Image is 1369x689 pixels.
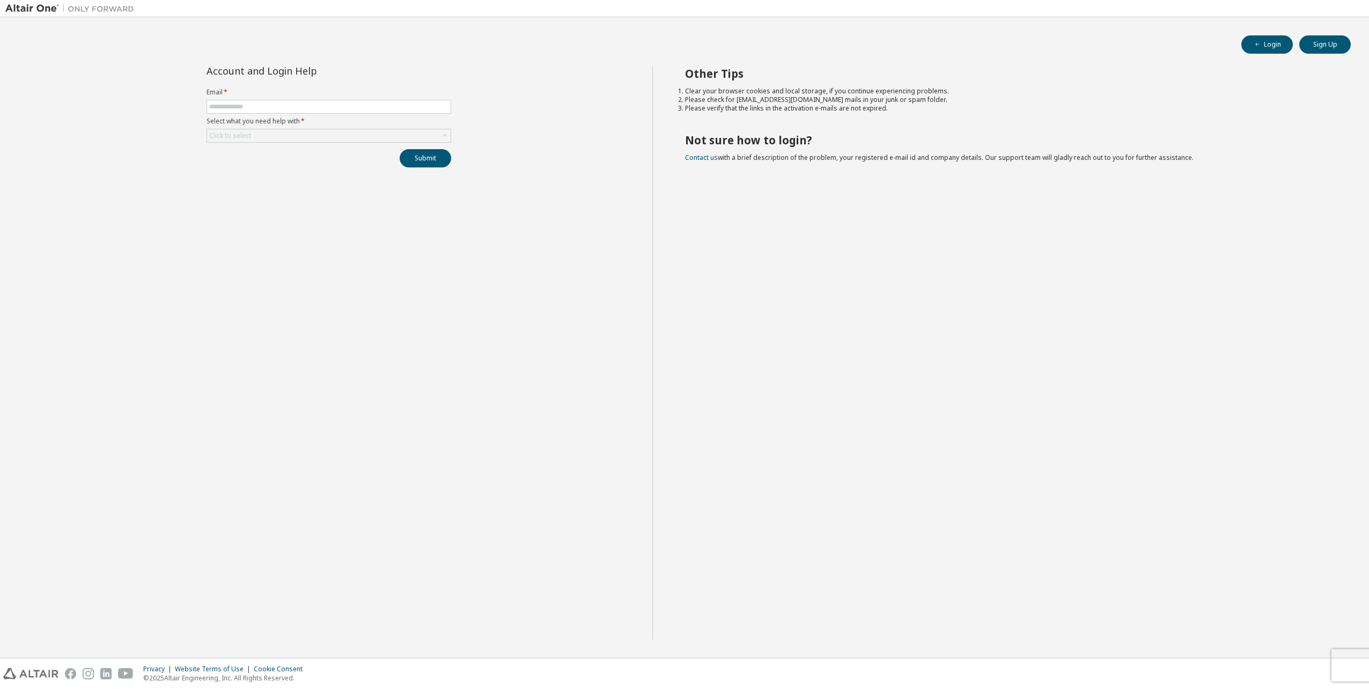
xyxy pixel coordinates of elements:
li: Please verify that the links in the activation e-mails are not expired. [685,104,1332,113]
img: youtube.svg [118,668,134,679]
p: © 2025 Altair Engineering, Inc. All Rights Reserved. [143,673,309,683]
div: Account and Login Help [207,67,402,75]
button: Sign Up [1299,35,1351,54]
div: Website Terms of Use [175,665,254,673]
img: facebook.svg [65,668,76,679]
label: Email [207,88,451,97]
div: Click to select [207,129,451,142]
button: Submit [400,149,451,167]
img: Altair One [5,3,139,14]
div: Privacy [143,665,175,673]
li: Clear your browser cookies and local storage, if you continue experiencing problems. [685,87,1332,96]
img: instagram.svg [83,668,94,679]
button: Login [1241,35,1293,54]
img: linkedin.svg [100,668,112,679]
li: Please check for [EMAIL_ADDRESS][DOMAIN_NAME] mails in your junk or spam folder. [685,96,1332,104]
h2: Other Tips [685,67,1332,80]
span: with a brief description of the problem, your registered e-mail id and company details. Our suppo... [685,153,1194,162]
div: Click to select [209,131,251,140]
label: Select what you need help with [207,117,451,126]
a: Contact us [685,153,718,162]
h2: Not sure how to login? [685,133,1332,147]
img: altair_logo.svg [3,668,58,679]
div: Cookie Consent [254,665,309,673]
